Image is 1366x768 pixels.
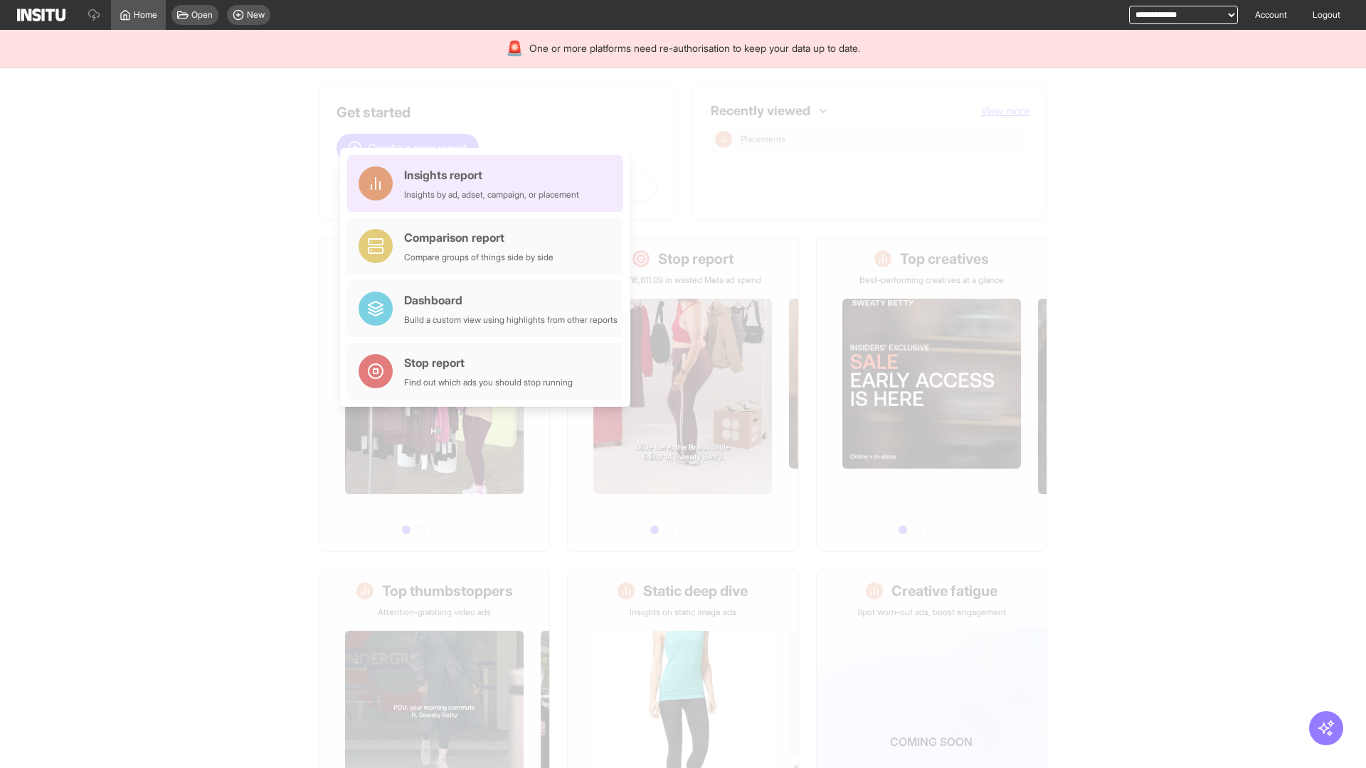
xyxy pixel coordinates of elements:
[404,354,573,371] div: Stop report
[404,252,554,263] div: Compare groups of things side by side
[404,166,579,183] div: Insights report
[247,9,265,21] span: New
[404,229,554,246] div: Comparison report
[191,9,213,21] span: Open
[506,38,524,58] div: 🚨
[404,189,579,201] div: Insights by ad, adset, campaign, or placement
[404,377,573,388] div: Find out which ads you should stop running
[17,9,65,21] img: Logo
[134,9,157,21] span: Home
[404,292,618,309] div: Dashboard
[529,41,860,55] span: One or more platforms need re-authorisation to keep your data up to date.
[404,314,618,326] div: Build a custom view using highlights from other reports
